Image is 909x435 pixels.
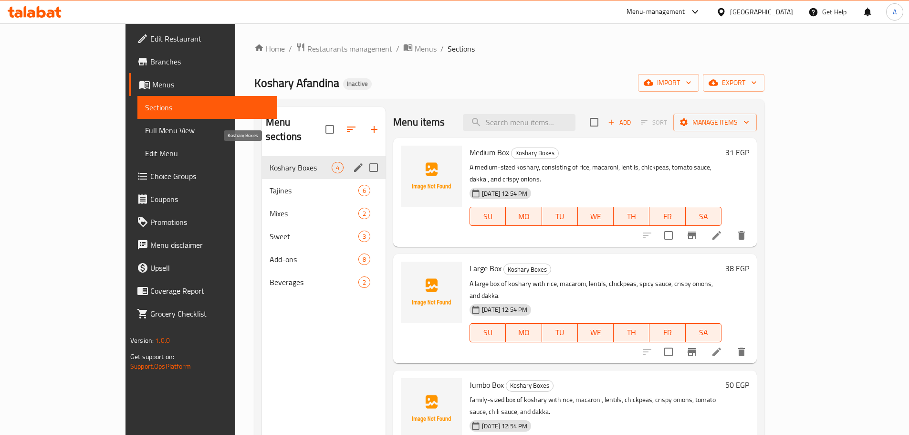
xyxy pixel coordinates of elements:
[627,6,685,18] div: Menu-management
[680,340,703,363] button: Branch-specific-item
[254,72,339,94] span: Koshary Afandina
[503,264,551,275] div: Koshary Boxes
[510,326,538,340] span: MO
[129,211,277,233] a: Promotions
[296,42,392,55] a: Restaurants management
[129,256,277,279] a: Upsell
[270,254,358,265] span: Add-ons
[320,119,340,139] span: Select all sections
[266,115,325,144] h2: Menu sections
[137,96,277,119] a: Sections
[262,225,386,248] div: Sweet3
[137,119,277,142] a: Full Menu View
[332,162,344,173] div: items
[658,225,679,245] span: Select to update
[578,207,614,226] button: WE
[658,342,679,362] span: Select to update
[506,207,542,226] button: MO
[584,112,604,132] span: Select section
[470,261,502,276] span: Large Box
[730,7,793,17] div: [GEOGRAPHIC_DATA]
[578,323,614,342] button: WE
[470,323,506,342] button: SU
[478,189,531,198] span: [DATE] 12:54 PM
[150,56,270,67] span: Branches
[137,142,277,165] a: Edit Menu
[463,114,575,131] input: search
[403,42,437,55] a: Menus
[690,210,718,223] span: SA
[582,326,610,340] span: WE
[262,156,386,179] div: Koshary Boxes4edit
[546,210,574,223] span: TU
[614,207,649,226] button: TH
[254,42,764,55] nav: breadcrumb
[307,43,392,54] span: Restaurants management
[150,216,270,228] span: Promotions
[359,255,370,264] span: 8
[358,208,370,219] div: items
[393,115,445,129] h2: Menu items
[270,276,358,288] span: Beverages
[150,285,270,297] span: Coverage Report
[725,378,749,392] h6: 50 EGP
[653,326,681,340] span: FR
[478,305,531,314] span: [DATE] 12:54 PM
[150,170,270,182] span: Choice Groups
[511,148,559,159] div: Koshary Boxes
[359,232,370,241] span: 3
[363,118,386,141] button: Add section
[470,207,506,226] button: SU
[262,202,386,225] div: Mixes2
[617,326,646,340] span: TH
[358,185,370,196] div: items
[129,27,277,50] a: Edit Restaurant
[646,77,691,89] span: import
[262,248,386,271] div: Add-ons8
[343,80,372,88] span: Inactive
[448,43,475,54] span: Sections
[150,308,270,319] span: Grocery Checklist
[359,209,370,218] span: 2
[725,262,749,275] h6: 38 EGP
[635,115,673,130] span: Select section first
[474,210,502,223] span: SU
[359,186,370,195] span: 6
[351,160,366,175] button: edit
[129,233,277,256] a: Menu disclaimer
[129,165,277,188] a: Choice Groups
[332,163,343,172] span: 4
[893,7,897,17] span: A
[478,422,531,431] span: [DATE] 12:54 PM
[289,43,292,54] li: /
[690,326,718,340] span: SA
[130,360,191,372] a: Support.OpsPlatform
[470,161,721,185] p: A medium-sized koshary, consisting of rice, macaroni, lentils, chickpeas, tomato sauce, dakka , a...
[649,323,685,342] button: FR
[343,78,372,90] div: Inactive
[617,210,646,223] span: TH
[155,334,170,347] span: 1.0.0
[145,148,270,159] span: Edit Menu
[401,146,462,207] img: Medium Box
[150,239,270,251] span: Menu disclaimer
[401,262,462,323] img: Large Box
[470,278,721,302] p: A large box of koshary with rice, macaroni, lentils, chickpeas, spicy sauce, crispy onions, and d...
[270,185,358,196] span: Tajines
[396,43,399,54] li: /
[129,302,277,325] a: Grocery Checklist
[130,334,154,347] span: Version:
[711,230,722,241] a: Edit menu item
[653,210,681,223] span: FR
[506,323,542,342] button: MO
[673,114,757,131] button: Manage items
[614,323,649,342] button: TH
[270,208,358,219] span: Mixes
[270,231,358,242] div: Sweet
[506,380,553,391] span: Koshary Boxes
[129,188,277,211] a: Coupons
[504,264,551,275] span: Koshary Boxes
